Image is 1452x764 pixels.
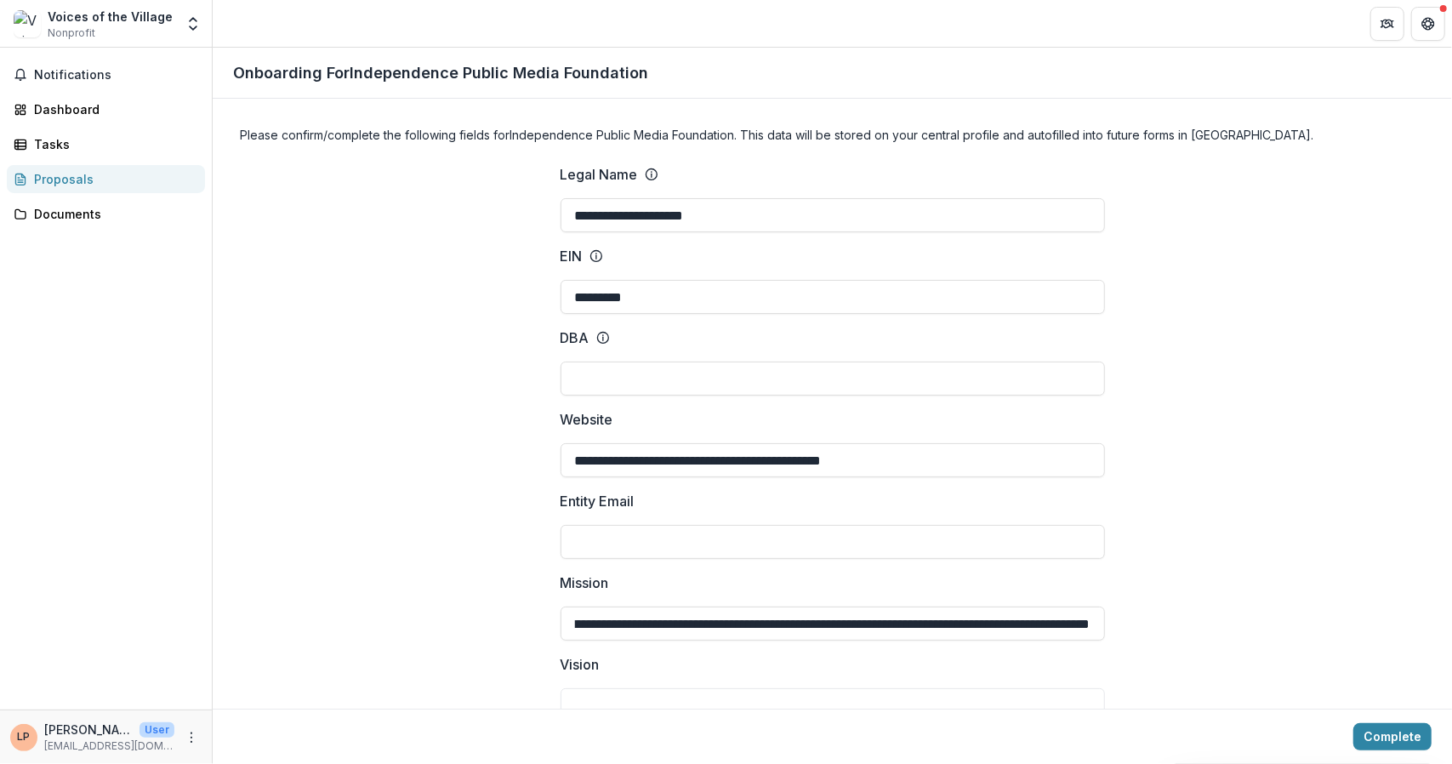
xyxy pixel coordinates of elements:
[181,727,202,748] button: More
[233,61,648,84] p: Onboarding For Independence Public Media Foundation
[14,10,41,37] img: Voices of the Village
[1411,7,1445,41] button: Get Help
[48,26,95,41] span: Nonprofit
[240,126,1425,144] h4: Please confirm/complete the following fields for Independence Public Media Foundation . This data...
[7,95,205,123] a: Dashboard
[7,200,205,228] a: Documents
[34,170,191,188] div: Proposals
[18,732,31,743] div: Lillian Penn
[1353,723,1432,750] button: Complete
[48,8,173,26] div: Voices of the Village
[44,738,174,754] p: [EMAIL_ADDRESS][DOMAIN_NAME]
[561,164,638,185] p: Legal Name
[140,722,174,738] p: User
[561,328,589,348] p: DBA
[34,68,198,83] span: Notifications
[181,7,205,41] button: Open entity switcher
[7,165,205,193] a: Proposals
[34,135,191,153] div: Tasks
[34,100,191,118] div: Dashboard
[561,654,600,675] p: Vision
[1370,7,1404,41] button: Partners
[34,205,191,223] div: Documents
[561,246,583,266] p: EIN
[7,61,205,88] button: Notifications
[44,721,133,738] p: [PERSON_NAME]
[7,130,205,158] a: Tasks
[561,491,635,511] p: Entity Email
[561,409,613,430] p: Website
[561,573,609,593] p: Mission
